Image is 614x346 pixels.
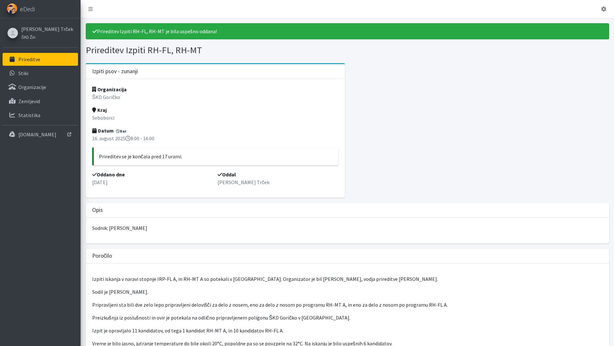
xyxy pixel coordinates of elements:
[21,25,73,33] a: [PERSON_NAME] Trček
[21,35,35,40] small: ŠKD Žiri
[3,128,78,141] a: [DOMAIN_NAME]
[92,327,603,334] p: Izpit je opravljalo 11 kandidatov, od tega 1 kandidat RH-MT A, in 10 kandidatov RH-FL A.
[92,288,603,296] p: Sodil je [PERSON_NAME].
[92,275,603,283] p: Izpiti iskanja v naravi stopnje IRP-FL A, in RH-MT A so potekali v [GEOGRAPHIC_DATA]. Organizator...
[92,127,114,134] strong: Datum
[99,153,334,160] p: Prireditev se je končala pred 17 urami.
[86,23,609,39] div: Prireditev Izpiti RH-FL, RH-MT je bila uspešno oddana!
[218,178,338,186] p: [PERSON_NAME] Trček
[18,98,40,104] p: Zemljevid
[18,112,40,118] p: Statistika
[7,3,17,14] img: eDedi
[92,134,339,142] p: 16. avgust 2025 8:00 - 16:00
[92,68,138,75] h3: Izpiti psov - zunanji
[3,81,78,94] a: Organizacije
[92,86,127,93] strong: Organizacija
[115,128,128,134] span: 8 ur
[20,4,35,14] span: eDedi
[21,33,73,41] a: ŠKD Žiri
[18,84,46,90] p: Organizacije
[92,93,339,101] p: ŠKD Goričko
[3,109,78,122] a: Statistika
[86,44,345,56] h1: Prireditev Izpiti RH-FL, RH-MT
[92,114,339,122] p: Seboborci
[92,224,603,232] p: Sodnik: [PERSON_NAME]
[92,301,603,309] p: Pripravljeni sta bili dve zelo lepo pripravljeni delovišči za delo z nosem, eno za delo z nosom p...
[92,107,107,113] strong: Kraj
[18,56,40,63] p: Prireditve
[18,70,28,76] p: Stiki
[3,95,78,108] a: Zemljevid
[3,53,78,66] a: Prireditve
[218,171,236,178] strong: Oddal
[92,178,213,186] p: [DATE]
[92,207,103,213] h3: Opis
[92,314,603,321] p: Preizkušnja iz poslušnosti in ovir je potekala na odlično pripravljenem poligonu ŠKD Goričko v [G...
[92,252,112,259] h3: Poročilo
[92,171,125,178] strong: Oddano dne
[18,131,56,138] p: [DOMAIN_NAME]
[3,67,78,80] a: Stiki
